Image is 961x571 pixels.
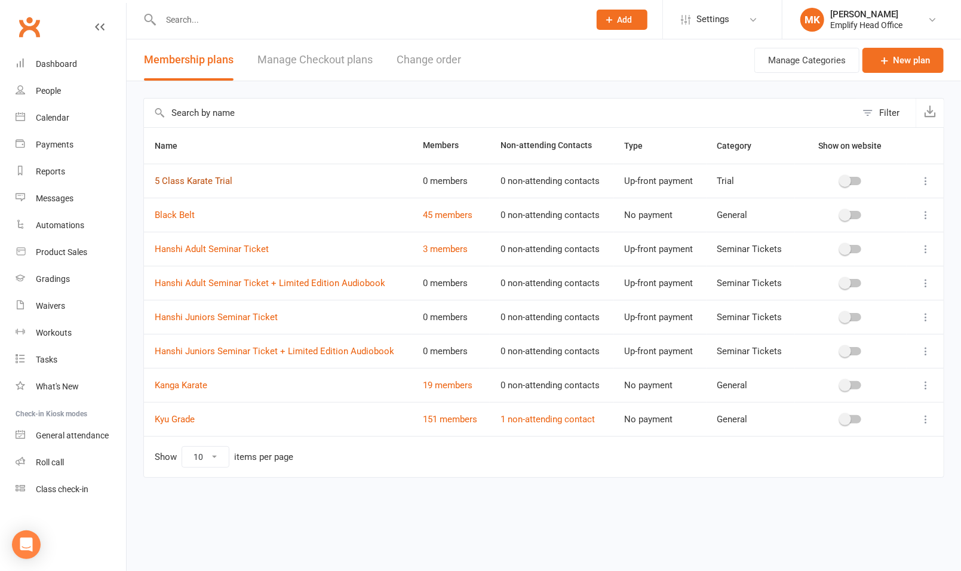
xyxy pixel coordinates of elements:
a: Waivers [16,293,126,320]
a: Hanshi Adult Seminar Ticket [155,244,269,254]
button: Category [717,139,765,153]
a: 3 members [423,244,468,254]
td: Up-front payment [614,300,707,334]
span: Add [618,15,633,24]
td: Trial [707,164,796,198]
a: Calendar [16,105,126,131]
td: 0 non-attending contacts [490,334,613,368]
div: Roll call [36,458,64,467]
td: Seminar Tickets [707,232,796,266]
input: Search by name [144,99,856,127]
td: Seminar Tickets [707,334,796,368]
a: Hanshi Adult Seminar Ticket + Limited Edition Audiobook [155,278,385,288]
a: Manage Checkout plans [257,39,373,81]
div: What's New [36,382,79,391]
div: General attendance [36,431,109,440]
div: Gradings [36,274,70,284]
td: Up-front payment [614,232,707,266]
td: No payment [614,198,707,232]
td: 0 non-attending contacts [490,198,613,232]
a: 151 members [423,414,477,425]
td: 0 non-attending contacts [490,266,613,300]
td: Up-front payment [614,334,707,368]
td: Seminar Tickets [707,300,796,334]
a: Payments [16,131,126,158]
a: Clubworx [14,12,44,42]
td: No payment [614,402,707,436]
td: Up-front payment [614,164,707,198]
button: Type [625,139,656,153]
span: Category [717,141,765,151]
a: 45 members [423,210,472,220]
button: Manage Categories [754,48,859,73]
td: 0 non-attending contacts [490,300,613,334]
a: 5 Class Karate Trial [155,176,232,186]
a: 1 non-attending contact [501,414,595,425]
div: Dashboard [36,59,77,69]
div: Emplify Head Office [830,20,902,30]
div: Calendar [36,113,69,122]
a: Black Belt [155,210,195,220]
a: Product Sales [16,239,126,266]
div: Reports [36,167,65,176]
div: [PERSON_NAME] [830,9,902,20]
div: Waivers [36,301,65,311]
td: 0 non-attending contacts [490,164,613,198]
td: General [707,198,796,232]
a: 19 members [423,380,472,391]
a: Workouts [16,320,126,346]
div: Filter [879,106,899,120]
a: Reports [16,158,126,185]
td: Up-front payment [614,266,707,300]
td: 0 members [412,334,490,368]
a: Dashboard [16,51,126,78]
td: 0 members [412,300,490,334]
a: Roll call [16,449,126,476]
a: Kanga Karate [155,380,207,391]
td: 0 non-attending contacts [490,368,613,402]
a: Hanshi Juniors Seminar Ticket + Limited Edition Audiobook [155,346,394,357]
div: Class check-in [36,484,88,494]
td: 0 members [412,164,490,198]
div: MK [800,8,824,32]
div: Messages [36,194,73,203]
td: 0 members [412,266,490,300]
a: Messages [16,185,126,212]
div: Payments [36,140,73,149]
button: Name [155,139,191,153]
a: Kyu Grade [155,414,195,425]
button: Change order [397,39,461,81]
a: Tasks [16,346,126,373]
td: General [707,402,796,436]
td: No payment [614,368,707,402]
span: Show on website [818,141,882,151]
td: 0 non-attending contacts [490,232,613,266]
a: Gradings [16,266,126,293]
input: Search... [157,11,581,28]
div: People [36,86,61,96]
span: Settings [696,6,729,33]
button: Show on website [808,139,895,153]
a: Automations [16,212,126,239]
div: Product Sales [36,247,87,257]
div: Open Intercom Messenger [12,530,41,559]
a: What's New [16,373,126,400]
div: items per page [234,452,293,462]
span: Name [155,141,191,151]
a: General attendance kiosk mode [16,422,126,449]
button: Membership plans [144,39,234,81]
td: Seminar Tickets [707,266,796,300]
a: Class kiosk mode [16,476,126,503]
td: General [707,368,796,402]
span: Type [625,141,656,151]
a: Hanshi Juniors Seminar Ticket [155,312,278,323]
div: Tasks [36,355,57,364]
a: New plan [862,48,944,73]
th: Non-attending Contacts [490,128,613,164]
div: Show [155,446,293,468]
th: Members [412,128,490,164]
button: Add [597,10,647,30]
button: Filter [856,99,916,127]
a: People [16,78,126,105]
div: Workouts [36,328,72,337]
